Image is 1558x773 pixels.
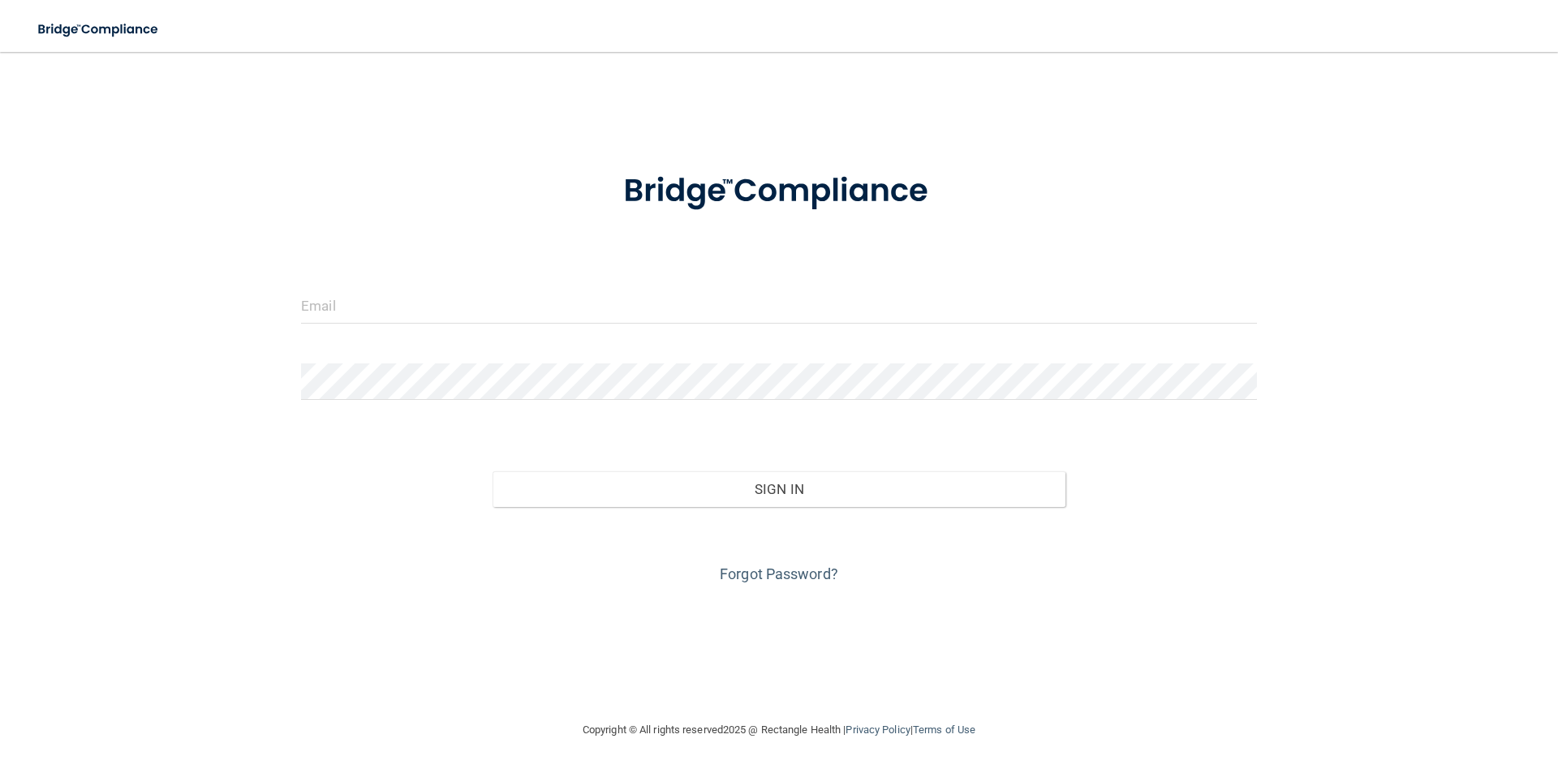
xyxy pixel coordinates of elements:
[913,724,975,736] a: Terms of Use
[301,287,1257,324] input: Email
[846,724,910,736] a: Privacy Policy
[590,149,968,234] img: bridge_compliance_login_screen.278c3ca4.svg
[483,704,1075,756] div: Copyright © All rights reserved 2025 @ Rectangle Health | |
[493,471,1066,507] button: Sign In
[24,13,174,46] img: bridge_compliance_login_screen.278c3ca4.svg
[720,565,838,582] a: Forgot Password?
